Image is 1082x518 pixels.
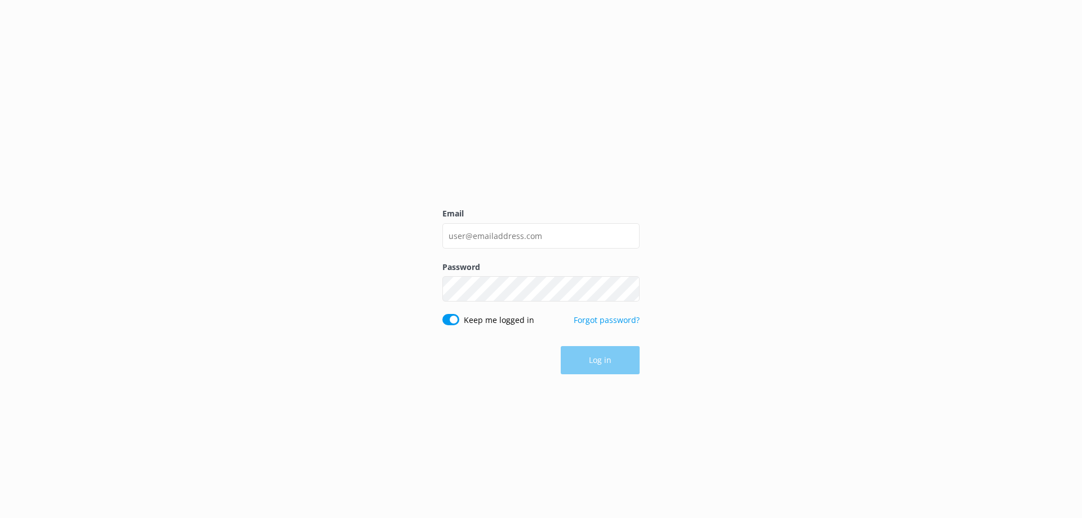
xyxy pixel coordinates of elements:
[617,278,640,300] button: Show password
[464,314,534,326] label: Keep me logged in
[442,207,640,220] label: Email
[442,261,640,273] label: Password
[442,223,640,249] input: user@emailaddress.com
[574,315,640,325] a: Forgot password?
